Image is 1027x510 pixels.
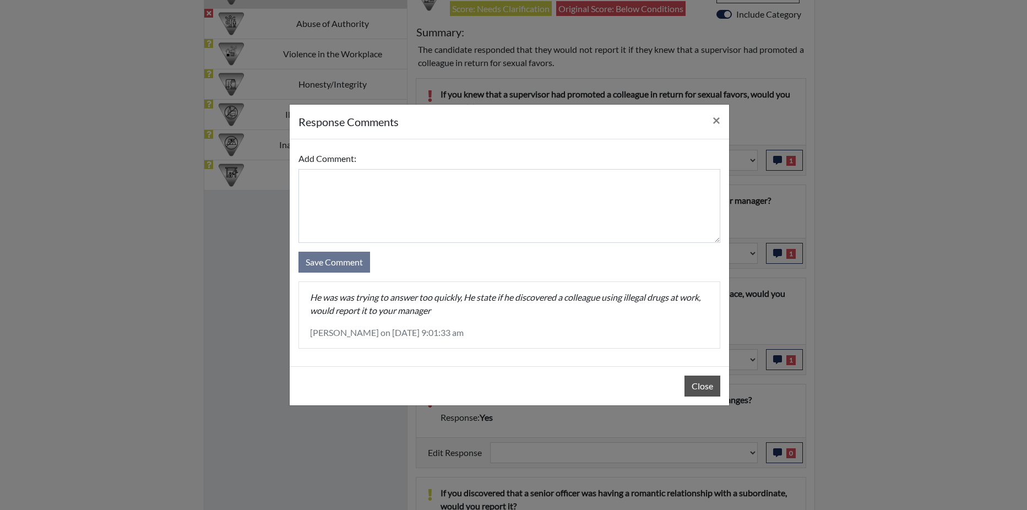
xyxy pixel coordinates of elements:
span: × [713,112,720,128]
button: Close [684,376,720,397]
p: He was was trying to answer too quickly, He state if he discovered a colleague using illegal drug... [310,291,709,317]
button: Save Comment [298,252,370,273]
label: Add Comment: [298,148,356,169]
button: Close [704,105,729,135]
h5: response Comments [298,113,399,130]
p: [PERSON_NAME] on [DATE] 9:01:33 am [310,326,709,339]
